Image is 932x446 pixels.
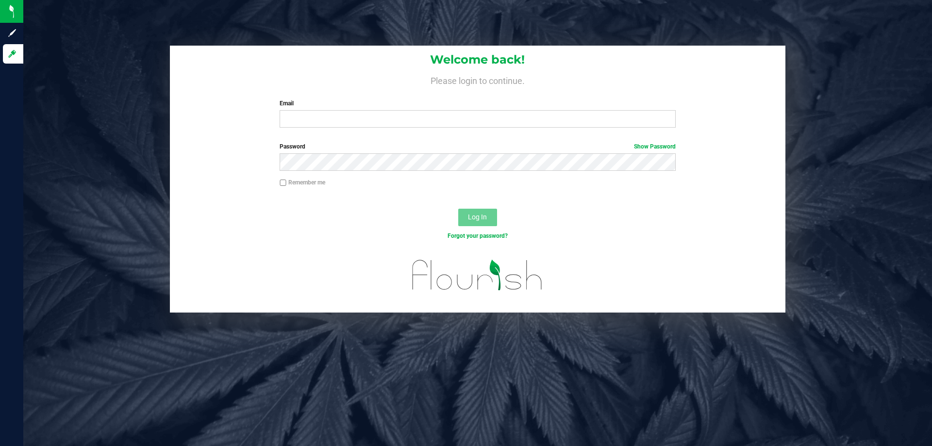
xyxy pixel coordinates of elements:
[280,178,325,187] label: Remember me
[170,74,785,85] h4: Please login to continue.
[7,49,17,59] inline-svg: Log in
[458,209,497,226] button: Log In
[280,99,675,108] label: Email
[448,232,508,239] a: Forgot your password?
[280,143,305,150] span: Password
[400,250,554,300] img: flourish_logo.svg
[170,53,785,66] h1: Welcome back!
[7,28,17,38] inline-svg: Sign up
[634,143,676,150] a: Show Password
[468,213,487,221] span: Log In
[280,180,286,186] input: Remember me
